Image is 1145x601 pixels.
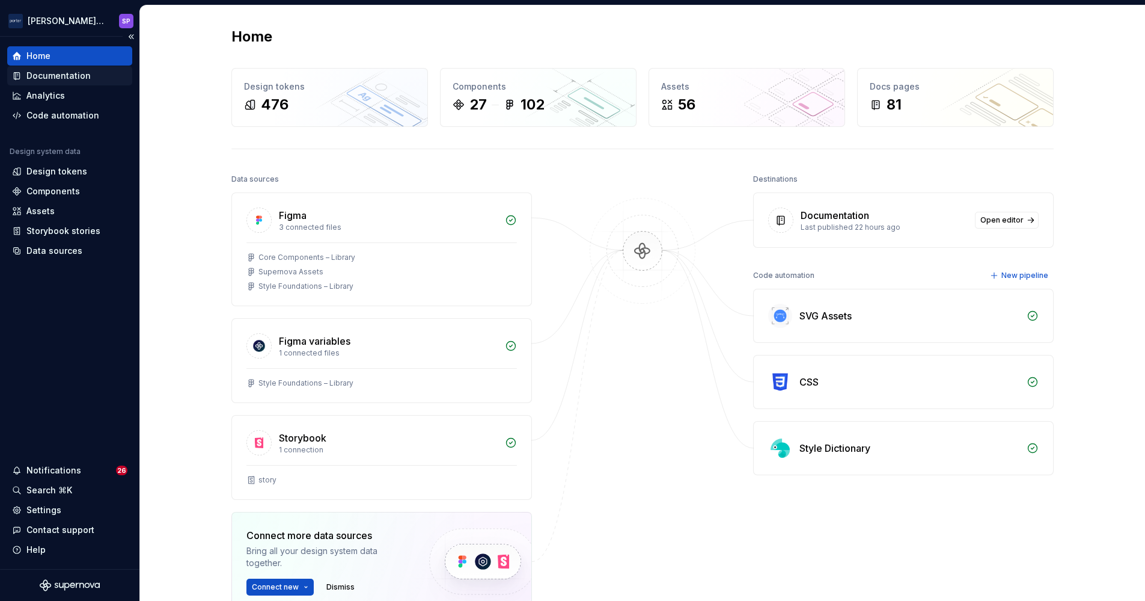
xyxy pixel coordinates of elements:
div: Help [26,544,46,556]
div: story [258,475,276,485]
div: Destinations [753,171,798,188]
button: Search ⌘K [7,481,132,500]
a: Assets56 [649,68,845,127]
div: Data sources [231,171,279,188]
div: [PERSON_NAME] Airlines [28,15,105,27]
div: 56 [678,95,695,114]
div: Assets [661,81,832,93]
div: Style Foundations – Library [258,282,353,291]
button: Help [7,540,132,559]
a: Assets [7,202,132,221]
div: Contact support [26,524,94,536]
a: Data sources [7,241,132,260]
button: New pipeline [986,267,1054,284]
div: Analytics [26,90,65,102]
span: Open editor [980,215,1024,225]
div: 102 [521,95,545,114]
div: Components [453,81,624,93]
h2: Home [231,27,272,46]
button: Connect new [246,579,314,596]
span: 26 [116,466,127,475]
div: 3 connected files [279,223,498,232]
a: Settings [7,501,132,520]
a: Documentation [7,66,132,85]
a: Components27102 [440,68,637,127]
a: Home [7,46,132,66]
div: Docs pages [870,81,1041,93]
div: Figma [279,208,307,223]
a: Design tokens476 [231,68,428,127]
button: Collapse sidebar [123,28,139,45]
div: Core Components – Library [258,253,355,262]
a: Code automation [7,106,132,125]
button: [PERSON_NAME] AirlinesSP [2,8,137,34]
a: Analytics [7,86,132,105]
div: 476 [261,95,289,114]
div: Documentation [801,208,869,223]
div: Documentation [26,70,91,82]
div: SVG Assets [799,309,852,323]
div: Style Dictionary [799,441,870,455]
a: Components [7,182,132,201]
div: Design tokens [244,81,415,93]
div: Home [26,50,50,62]
div: 27 [469,95,487,114]
a: Figma3 connected filesCore Components – LibrarySupernova AssetsStyle Foundations – Library [231,193,532,306]
span: Dismiss [326,582,355,592]
div: Design system data [10,147,81,156]
div: Notifications [26,464,81,476]
div: Code automation [753,267,814,284]
span: New pipeline [1001,271,1048,280]
div: Last published 22 hours ago [801,223,968,232]
button: Contact support [7,520,132,540]
svg: Supernova Logo [40,579,100,591]
div: Style Foundations – Library [258,378,353,388]
div: Supernova Assets [258,267,323,277]
div: Assets [26,205,55,217]
div: Components [26,185,80,197]
a: Design tokens [7,162,132,181]
div: 1 connection [279,445,498,455]
a: Figma variables1 connected filesStyle Foundations – Library [231,318,532,403]
div: Search ⌘K [26,484,72,496]
div: 81 [887,95,902,114]
div: CSS [799,375,819,389]
button: Notifications26 [7,461,132,480]
div: SP [122,16,130,26]
a: Storybook stories [7,221,132,241]
div: 1 connected files [279,348,498,358]
img: f0306bc8-3074-41fb-b11c-7d2e8671d5eb.png [8,14,23,28]
a: Open editor [975,212,1039,229]
div: Bring all your design system data together. [246,545,409,569]
button: Dismiss [321,579,360,596]
div: Storybook [279,431,326,445]
span: Connect new [252,582,299,592]
a: Storybook1 connectionstory [231,415,532,500]
div: Design tokens [26,165,87,177]
div: Data sources [26,245,82,257]
a: Docs pages81 [857,68,1054,127]
div: Settings [26,504,61,516]
div: Code automation [26,109,99,122]
div: Storybook stories [26,225,100,237]
div: Connect more data sources [246,528,409,543]
div: Figma variables [279,334,350,348]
